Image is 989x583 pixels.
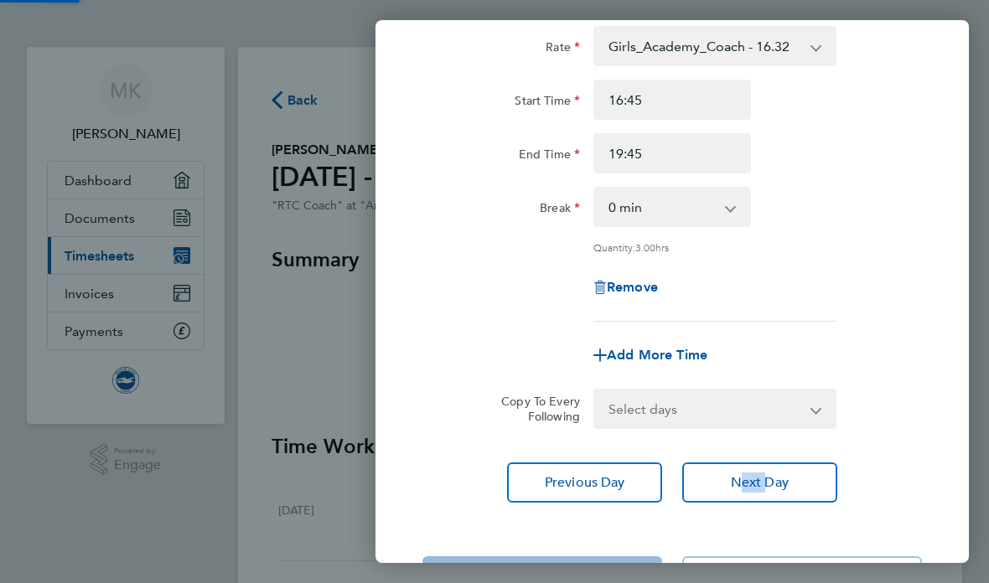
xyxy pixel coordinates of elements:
label: Break [540,200,580,220]
button: Add More Time [593,348,707,362]
span: Next Day [731,474,789,491]
label: End Time [519,147,580,167]
button: Next Day [682,462,837,503]
label: Rate [546,39,580,59]
span: Remove [607,279,658,295]
div: Quantity: hrs [593,240,836,254]
label: Copy To Every Following [465,394,580,424]
button: Remove [593,281,658,294]
button: Previous Day [507,462,662,503]
label: Start Time [515,93,580,113]
span: 3.00 [635,240,655,254]
span: Add More Time [607,347,707,363]
span: Previous Day [545,474,625,491]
